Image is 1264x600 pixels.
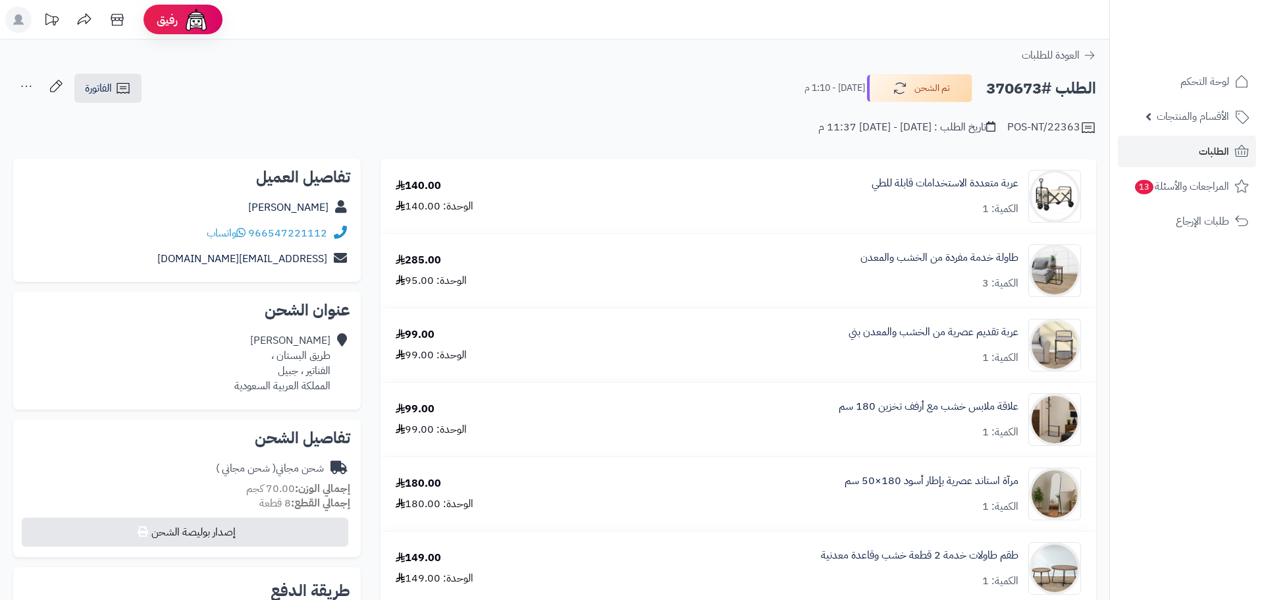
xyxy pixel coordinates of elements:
a: واتساب [207,225,246,241]
span: العودة للطلبات [1022,47,1080,63]
h2: الطلب #370673 [986,75,1096,102]
button: إصدار بوليصة الشحن [22,518,348,547]
div: الوحدة: 180.00 [396,497,473,512]
span: طلبات الإرجاع [1176,212,1229,231]
a: لوحة التحكم [1118,66,1256,97]
h2: عنوان الشحن [24,302,350,318]
div: الوحدة: 95.00 [396,273,467,288]
a: المراجعات والأسئلة13 [1118,171,1256,202]
a: الطلبات [1118,136,1256,167]
a: طلبات الإرجاع [1118,205,1256,237]
span: المراجعات والأسئلة [1134,177,1229,196]
img: 1740224384-110330010010-90x90.jpg [1029,170,1080,223]
a: طقم طاولات خدمة 2 قطعة خشب وقاعدة معدنية [821,548,1018,563]
div: الكمية: 1 [982,574,1018,589]
div: الكمية: 1 [982,202,1018,217]
a: العودة للطلبات [1022,47,1096,63]
span: الفاتورة [85,80,112,96]
div: 99.00 [396,327,434,342]
a: الفاتورة [74,74,142,103]
span: رفيق [157,12,178,28]
strong: إجمالي الوزن: [295,481,350,497]
div: الكمية: 1 [982,425,1018,440]
h2: تفاصيل العميل [24,169,350,185]
a: [PERSON_NAME] [248,200,329,215]
a: طاولة خدمة مفردة من الخشب والمعدن [860,250,1018,265]
small: 70.00 كجم [246,481,350,497]
img: logo-2.png [1174,35,1251,63]
img: 1753166193-1-90x90.jpg [1029,393,1080,446]
a: عربة تقديم عصرية من الخشب والمعدن بني [849,325,1018,340]
img: 1753865142-1-90x90.jpg [1029,468,1080,520]
div: شحن مجاني [216,461,324,476]
a: علاقة ملابس خشب مع أرفف تخزين 180 سم [839,399,1018,414]
div: الكمية: 1 [982,350,1018,366]
img: 1754384069-1-90x90.jpg [1029,542,1080,595]
div: الكمية: 3 [982,276,1018,291]
a: عربة متعددة الاستخدامات قابلة للطي [872,176,1018,191]
span: 13 [1135,180,1153,194]
span: الطلبات [1199,142,1229,161]
button: تم الشحن [867,74,972,102]
img: 1752926963-1-90x90.jpg [1029,319,1080,371]
span: الأقسام والمنتجات [1157,107,1229,126]
small: 8 قطعة [259,495,350,511]
small: [DATE] - 1:10 م [804,82,865,95]
div: تاريخ الطلب : [DATE] - [DATE] 11:37 م [818,120,995,135]
span: ( شحن مجاني ) [216,460,276,476]
a: [EMAIL_ADDRESS][DOMAIN_NAME] [157,251,327,267]
a: تحديثات المنصة [35,7,68,36]
div: [PERSON_NAME] طريق البستان ، الفناتير ، جبيل المملكة العربية السعودية [234,333,330,393]
div: 180.00 [396,476,441,491]
div: POS-NT/22363 [1007,120,1096,136]
h2: طريقة الدفع [271,583,350,599]
h2: تفاصيل الشحن [24,430,350,446]
div: 285.00 [396,253,441,268]
strong: إجمالي القطع: [291,495,350,511]
div: الوحدة: 99.00 [396,422,467,437]
a: مرآة استاند عصرية بإطار أسود 180×50 سم [845,474,1018,489]
div: الوحدة: 149.00 [396,571,473,586]
div: 140.00 [396,178,441,194]
div: الكمية: 1 [982,499,1018,514]
div: 99.00 [396,402,434,417]
img: 1752131216-1-90x90.jpg [1029,244,1080,297]
div: الوحدة: 99.00 [396,348,467,363]
img: ai-face.png [183,7,209,33]
div: 149.00 [396,551,441,566]
div: الوحدة: 140.00 [396,199,473,214]
span: لوحة التحكم [1180,72,1229,91]
a: 966547221112 [248,225,327,241]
